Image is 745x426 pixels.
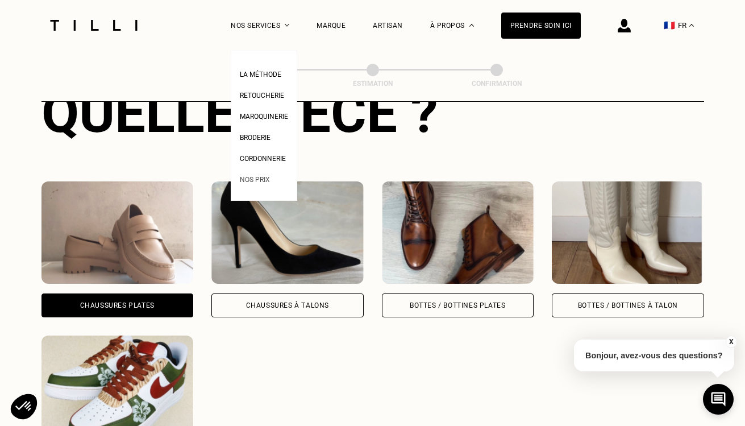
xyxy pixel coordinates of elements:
[240,67,281,79] a: La Méthode
[240,172,270,184] a: Nos prix
[725,336,736,348] button: X
[285,24,289,27] img: Menu déroulant
[192,80,305,88] div: Besoin
[578,302,678,309] div: Bottes / Bottines à talon
[41,181,194,284] img: Tilli retouche votre Chaussures Plates
[80,302,155,309] div: Chaussures Plates
[240,155,286,163] span: Cordonnerie
[41,81,704,145] div: Quelle pièce ?
[440,80,553,88] div: Confirmation
[410,302,505,309] div: Bottes / Bottines plates
[46,20,141,31] img: Logo du service de couturière Tilli
[240,92,284,100] span: Retoucherie
[689,24,694,27] img: menu déroulant
[240,130,270,142] a: Broderie
[618,19,631,32] img: icône connexion
[240,134,270,142] span: Broderie
[664,20,675,31] span: 🇫🇷
[469,24,474,27] img: Menu déroulant à propos
[501,13,581,39] a: Prendre soin ici
[246,302,329,309] div: Chaussures à Talons
[240,109,288,121] a: Maroquinerie
[240,88,284,100] a: Retoucherie
[574,340,734,371] p: Bonjour, avez-vous des questions?
[316,80,430,88] div: Estimation
[240,71,281,78] span: La Méthode
[240,151,286,163] a: Cordonnerie
[552,181,704,284] img: Tilli retouche votre Bottes / Bottines à talon
[317,22,346,30] a: Marque
[240,113,288,121] span: Maroquinerie
[240,176,270,184] span: Nos prix
[211,181,364,284] img: Tilli retouche votre Chaussures à Talons
[373,22,403,30] a: Artisan
[382,181,534,284] img: Tilli retouche votre Bottes / Bottines plates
